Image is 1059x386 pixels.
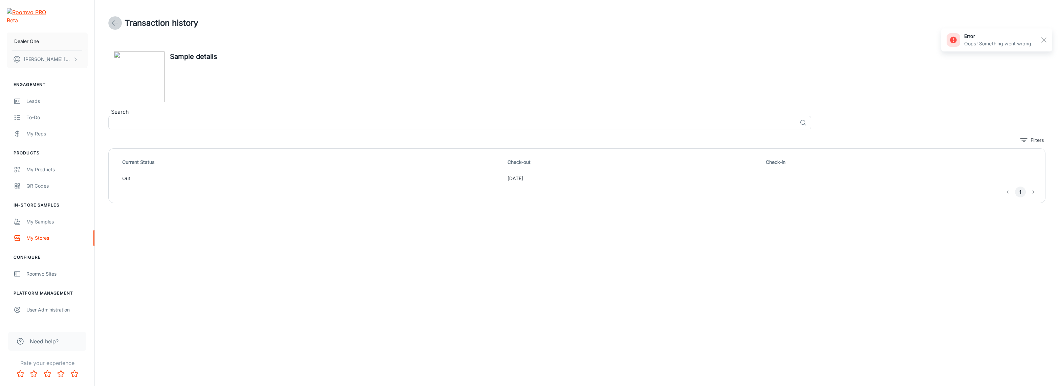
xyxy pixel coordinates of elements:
[170,51,217,62] p: Sample details
[26,218,88,226] div: My Samples
[26,98,88,105] div: Leads
[1015,187,1026,197] button: page 1
[7,50,88,68] button: [PERSON_NAME] [PERSON_NAME]
[24,56,71,63] p: [PERSON_NAME] [PERSON_NAME]
[26,130,88,137] div: My Reps
[114,154,505,170] th: Current Status
[114,170,505,187] td: Out
[1019,135,1045,146] button: filter
[505,154,763,170] th: Check-out
[505,170,763,187] td: [DATE]
[26,114,88,121] div: To-do
[26,182,88,190] div: QR Codes
[964,40,1033,47] p: Oops! Something went wrong.
[964,33,1033,40] h6: error
[111,108,1045,116] p: Search
[7,33,88,50] button: Dealer One
[26,166,88,173] div: My Products
[763,154,1040,170] th: Check-in
[14,38,39,45] p: Dealer One
[1001,187,1040,197] nav: pagination navigation
[114,51,165,102] img: next
[7,8,48,24] img: Roomvo PRO Beta
[1031,136,1044,144] p: Filters
[125,17,198,29] h1: Transaction history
